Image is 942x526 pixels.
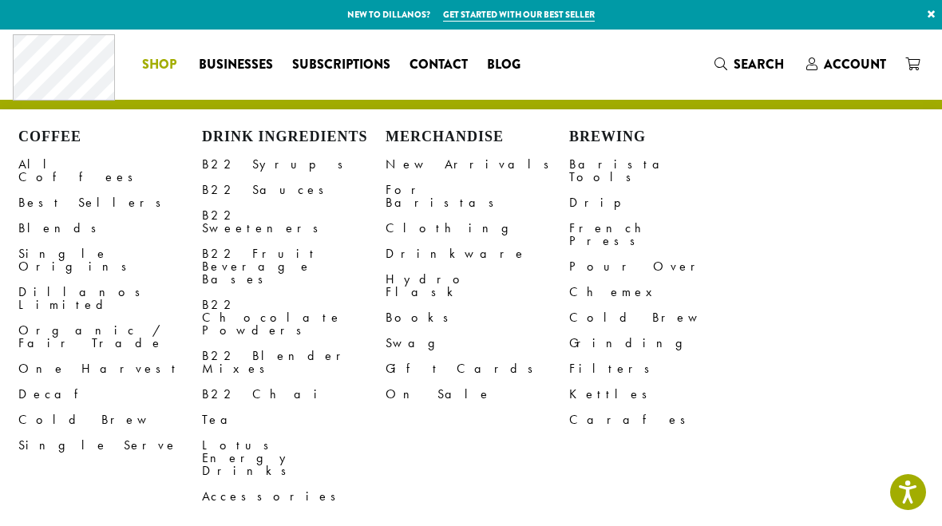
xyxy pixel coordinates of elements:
[569,129,753,146] h4: Brewing
[18,279,202,318] a: Dillanos Limited
[569,152,753,190] a: Barista Tools
[569,356,753,382] a: Filters
[202,484,386,509] a: Accessories
[202,177,386,203] a: B22 Sauces
[142,55,176,75] span: Shop
[18,216,202,241] a: Blends
[569,330,753,356] a: Grinding
[443,8,595,22] a: Get started with our best seller
[202,407,386,433] a: Tea
[202,382,386,407] a: B22 Chai
[18,407,202,433] a: Cold Brew
[199,55,273,75] span: Businesses
[18,318,202,356] a: Organic / Fair Trade
[202,292,386,343] a: B22 Chocolate Powders
[202,203,386,241] a: B22 Sweeteners
[569,216,753,254] a: French Press
[386,267,569,305] a: Hydro Flask
[487,55,520,75] span: Blog
[18,190,202,216] a: Best Sellers
[569,279,753,305] a: Chemex
[202,241,386,292] a: B22 Fruit Beverage Bases
[386,216,569,241] a: Clothing
[569,190,753,216] a: Drip
[18,356,202,382] a: One Harvest
[386,152,569,177] a: New Arrivals
[569,382,753,407] a: Kettles
[569,254,753,279] a: Pour Over
[569,305,753,330] a: Cold Brew
[386,382,569,407] a: On Sale
[202,343,386,382] a: B22 Blender Mixes
[292,55,390,75] span: Subscriptions
[202,129,386,146] h4: Drink Ingredients
[386,330,569,356] a: Swag
[18,382,202,407] a: Decaf
[824,55,886,73] span: Account
[18,152,202,190] a: All Coffees
[18,433,202,458] a: Single Serve
[410,55,468,75] span: Contact
[386,356,569,382] a: Gift Cards
[705,51,797,77] a: Search
[386,241,569,267] a: Drinkware
[133,52,189,77] a: Shop
[386,305,569,330] a: Books
[734,55,784,73] span: Search
[18,241,202,279] a: Single Origins
[386,129,569,146] h4: Merchandise
[202,152,386,177] a: B22 Syrups
[18,129,202,146] h4: Coffee
[386,177,569,216] a: For Baristas
[202,433,386,484] a: Lotus Energy Drinks
[569,407,753,433] a: Carafes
